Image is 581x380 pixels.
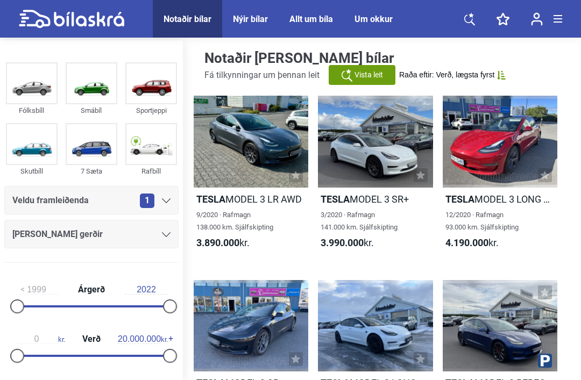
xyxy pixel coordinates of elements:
span: Fá tilkynningar um þennan leit [204,70,320,80]
div: Skutbíll [6,165,58,177]
a: TeslaMODEL 3 SR+3/2020 · Rafmagn141.000 km. Sjálfskipting3.990.000kr. [318,96,433,259]
div: Rafbíll [125,165,177,177]
div: Smábíl [66,104,117,117]
span: 12/2020 · Rafmagn 93.000 km. Sjálfskipting [445,211,519,231]
b: 3.990.000 [321,237,364,248]
h2: MODEL 3 SR+ [318,193,433,205]
span: Vista leit [355,69,383,81]
b: 4.190.000 [445,237,488,248]
b: Tesla [321,193,350,205]
span: kr. [445,236,499,249]
b: 3.890.000 [196,237,239,248]
span: Verð [80,335,103,343]
button: Raða eftir: Verð, lægsta fyrst [399,70,506,80]
a: Nýir bílar [233,14,268,24]
a: Allt um bíla [289,14,333,24]
span: kr. [196,236,250,249]
b: Tesla [445,193,474,205]
span: kr. [321,236,374,249]
img: parking.png [538,354,552,368]
h2: MODEL 3 LR AWD [194,193,308,205]
div: Fólksbíll [6,104,58,117]
span: kr. [118,334,168,344]
a: Notaðir bílar [164,14,211,24]
span: kr. [15,334,65,344]
span: [PERSON_NAME] gerðir [12,227,103,242]
span: 1 [140,193,154,208]
span: 9/2020 · Rafmagn 138.000 km. Sjálfskipting [196,211,273,231]
span: Raða eftir: Verð, lægsta fyrst [399,70,494,80]
h1: Notaðir [PERSON_NAME] bílar [204,51,407,65]
span: Árgerð [75,285,108,294]
span: Veldu framleiðenda [12,193,89,208]
a: TeslaMODEL 3 LR AWD9/2020 · Rafmagn138.000 km. Sjálfskipting3.890.000kr. [194,96,308,259]
div: Sportjeppi [125,104,177,117]
h2: MODEL 3 LONG RANGE AWD [443,193,557,205]
b: Tesla [196,193,225,205]
a: TeslaMODEL 3 LONG RANGE AWD12/2020 · Rafmagn93.000 km. Sjálfskipting4.190.000kr. [443,96,557,259]
span: 3/2020 · Rafmagn 141.000 km. Sjálfskipting [321,211,398,231]
img: user-login.svg [531,12,543,26]
div: 7 Sæta [66,165,117,177]
a: Um okkur [355,14,393,24]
